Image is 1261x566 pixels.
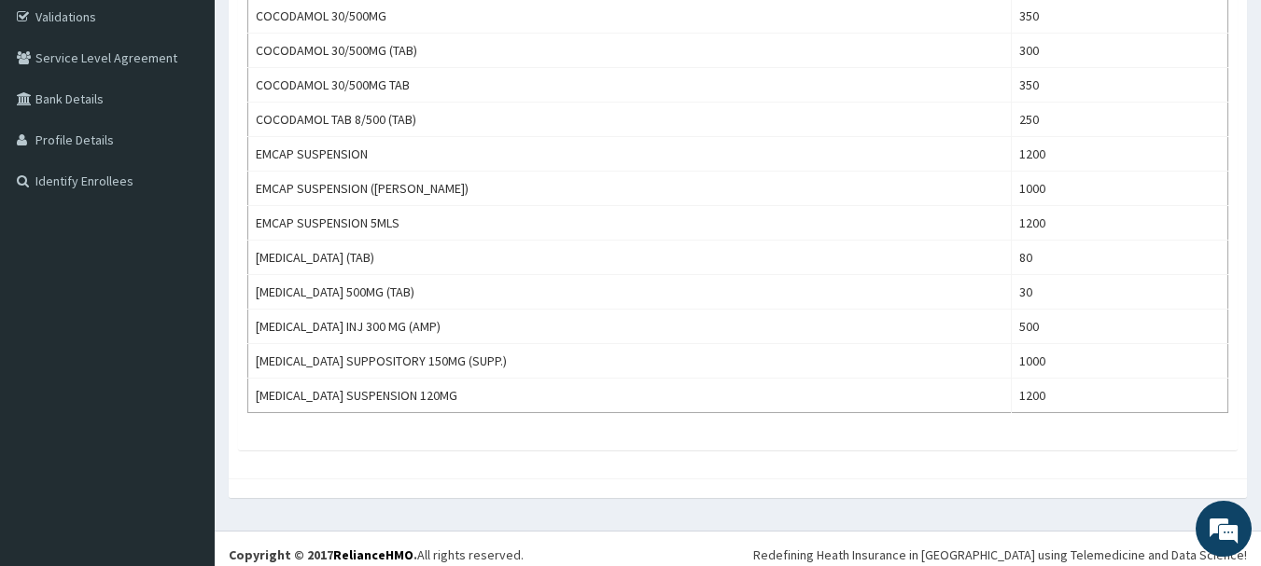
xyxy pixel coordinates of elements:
td: 350 [1012,68,1228,103]
span: We're online! [108,166,258,354]
td: [MEDICAL_DATA] 500MG (TAB) [248,275,1012,310]
td: 1200 [1012,379,1228,413]
textarea: Type your message and hit 'Enter' [9,372,356,437]
td: 80 [1012,241,1228,275]
div: Redefining Heath Insurance in [GEOGRAPHIC_DATA] using Telemedicine and Data Science! [753,545,1247,564]
td: COCODAMOL TAB 8/500 (TAB) [248,103,1012,137]
div: Chat with us now [97,104,314,129]
td: 1200 [1012,206,1228,241]
td: 300 [1012,34,1228,68]
td: EMCAP SUSPENSION 5MLS [248,206,1012,241]
td: 500 [1012,310,1228,344]
td: [MEDICAL_DATA] (TAB) [248,241,1012,275]
td: 30 [1012,275,1228,310]
td: [MEDICAL_DATA] SUPPOSITORY 150MG (SUPP.) [248,344,1012,379]
td: 1200 [1012,137,1228,172]
td: EMCAP SUSPENSION [248,137,1012,172]
td: 1000 [1012,344,1228,379]
td: 1000 [1012,172,1228,206]
a: RelianceHMO [333,546,413,563]
img: d_794563401_company_1708531726252_794563401 [35,93,76,140]
div: Minimize live chat window [306,9,351,54]
strong: Copyright © 2017 . [229,546,417,563]
td: 250 [1012,103,1228,137]
td: COCODAMOL 30/500MG (TAB) [248,34,1012,68]
td: EMCAP SUSPENSION ([PERSON_NAME]) [248,172,1012,206]
td: [MEDICAL_DATA] INJ 300 MG (AMP) [248,310,1012,344]
td: [MEDICAL_DATA] SUSPENSION 120MG [248,379,1012,413]
td: COCODAMOL 30/500MG TAB [248,68,1012,103]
